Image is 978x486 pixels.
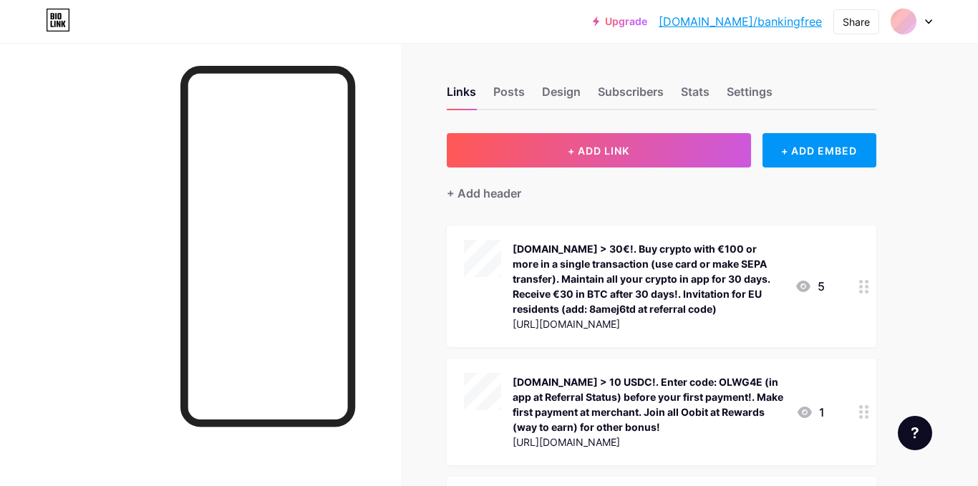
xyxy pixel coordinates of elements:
[447,83,476,109] div: Links
[762,133,876,167] div: + ADD EMBED
[593,16,647,27] a: Upgrade
[493,83,525,109] div: Posts
[513,241,783,316] div: [DOMAIN_NAME] > 30€!. Buy crypto with €100 or more in a single transaction (use card or make SEPA...
[796,404,825,421] div: 1
[727,83,773,109] div: Settings
[598,83,664,109] div: Subscribers
[447,185,521,202] div: + Add header
[513,316,783,331] div: [URL][DOMAIN_NAME]
[542,83,581,109] div: Design
[659,13,822,30] a: [DOMAIN_NAME]/bankingfree
[795,278,825,295] div: 5
[681,83,710,109] div: Stats
[513,434,785,449] div: [URL][DOMAIN_NAME]
[843,14,870,29] div: Share
[447,133,751,167] button: + ADD LINK
[568,145,629,157] span: + ADD LINK
[513,374,785,434] div: [DOMAIN_NAME] > 10 USDC!. Enter code: OLWG4E (in app at Referral Status) before your first paymen...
